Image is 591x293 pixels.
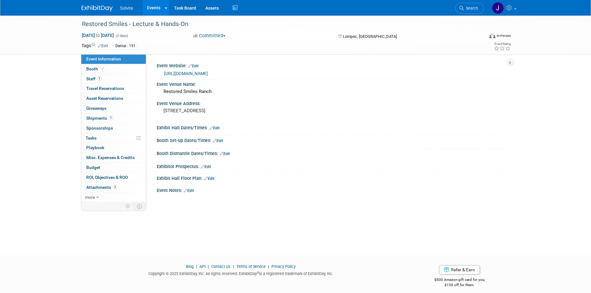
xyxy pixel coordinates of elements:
div: In-Person [496,33,511,38]
a: Edit [201,165,211,169]
a: more [81,193,146,202]
span: Giveaways [86,106,106,111]
a: Edit [184,189,194,193]
pre: [STREET_ADDRESS] [163,108,297,113]
span: Booth [86,66,105,71]
div: Exhibitor Prospectus: [157,162,510,170]
a: API [199,264,205,269]
button: Committed [191,33,228,39]
td: Toggle Event Tabs [133,202,146,210]
sup: ® [257,271,259,274]
div: Dental - 151 [114,43,137,49]
a: Contact Us [211,264,231,269]
span: 1 [97,76,102,81]
span: more [85,195,95,200]
a: Staff1 [81,74,146,84]
div: Copyright © 2025 ExhibitDay, Inc. All rights reserved. ExhibitDay is a registered trademark of Ex... [82,269,401,277]
span: to [95,33,101,38]
span: [DATE] [DATE] [82,33,114,38]
i: Booth reservation complete [101,67,104,70]
div: Event Rating [494,42,511,46]
a: [URL][DOMAIN_NAME] [164,71,208,76]
a: Edit [98,44,108,48]
span: | [195,264,199,269]
span: Event Information [86,56,121,61]
div: Event Website: [157,61,510,69]
div: $150 off for them. [410,282,510,288]
span: Playbook [86,145,104,150]
span: Solvita [120,6,133,11]
td: Tags [82,42,108,50]
span: Budget [86,165,100,170]
div: $500 Amazon gift card for you, [410,273,510,287]
div: Event Venue Name: [157,80,510,87]
a: Search [455,3,484,14]
a: Misc. Expenses & Credits [81,153,146,162]
a: Terms of Service [236,264,266,269]
a: Giveaways [81,104,146,113]
img: Format-Inperson.png [489,33,495,38]
span: (2 days) [115,34,128,38]
span: Asset Reservations [86,96,123,101]
td: Personalize Event Tab Strip [123,202,133,210]
a: Blog [186,264,194,269]
span: Lompoc, [GEOGRAPHIC_DATA] [343,34,397,39]
div: Exhibit Hall Dates/Times: [157,123,510,131]
a: Event Information [81,54,146,64]
div: Booth Set-up Dates/Times: [157,136,510,144]
img: Josh Richardson [492,2,504,14]
a: Travel Reservations [81,84,146,93]
a: Edit [188,64,199,68]
span: | [266,264,271,269]
span: Shipments [86,116,113,121]
div: Exhibit Hall Floor Plan: [157,174,510,182]
span: Attachments [86,185,117,190]
span: 1 [109,116,113,120]
a: Attachments3 [81,183,146,192]
img: ExhibitDay [82,5,113,11]
a: Edit [213,139,223,143]
a: Edit [220,152,230,156]
a: ROI, Objectives & ROO [81,173,146,182]
span: Staff [86,76,102,81]
span: | [206,264,210,269]
a: Tasks [81,133,146,143]
div: Event Format [447,32,511,42]
a: Refer & Earn [439,265,480,274]
div: Restored Smiles Ranch [161,87,505,96]
span: Misc. Expenses & Credits [86,155,135,160]
span: | [231,264,235,269]
span: ROI, Objectives & ROO [86,175,128,180]
div: Booth Dismantle Dates/Times: [157,149,510,157]
a: Playbook [81,143,146,153]
a: Booth [81,64,146,74]
span: Travel Reservations [86,86,124,91]
span: Search [464,6,478,11]
a: Budget [81,163,146,172]
div: Restored Smiles - Lecture & Hands-On [80,19,475,30]
span: Sponsorships [86,126,113,131]
a: Privacy Policy [271,264,296,269]
div: Event Notes: [157,186,510,194]
span: 3 [113,185,117,189]
span: Tasks [86,135,96,140]
a: Sponsorships [81,123,146,133]
a: Edit [204,176,214,181]
div: Event Venue Address: [157,99,510,107]
a: Edit [209,126,220,130]
a: Shipments1 [81,113,146,123]
a: Asset Reservations [81,94,146,103]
